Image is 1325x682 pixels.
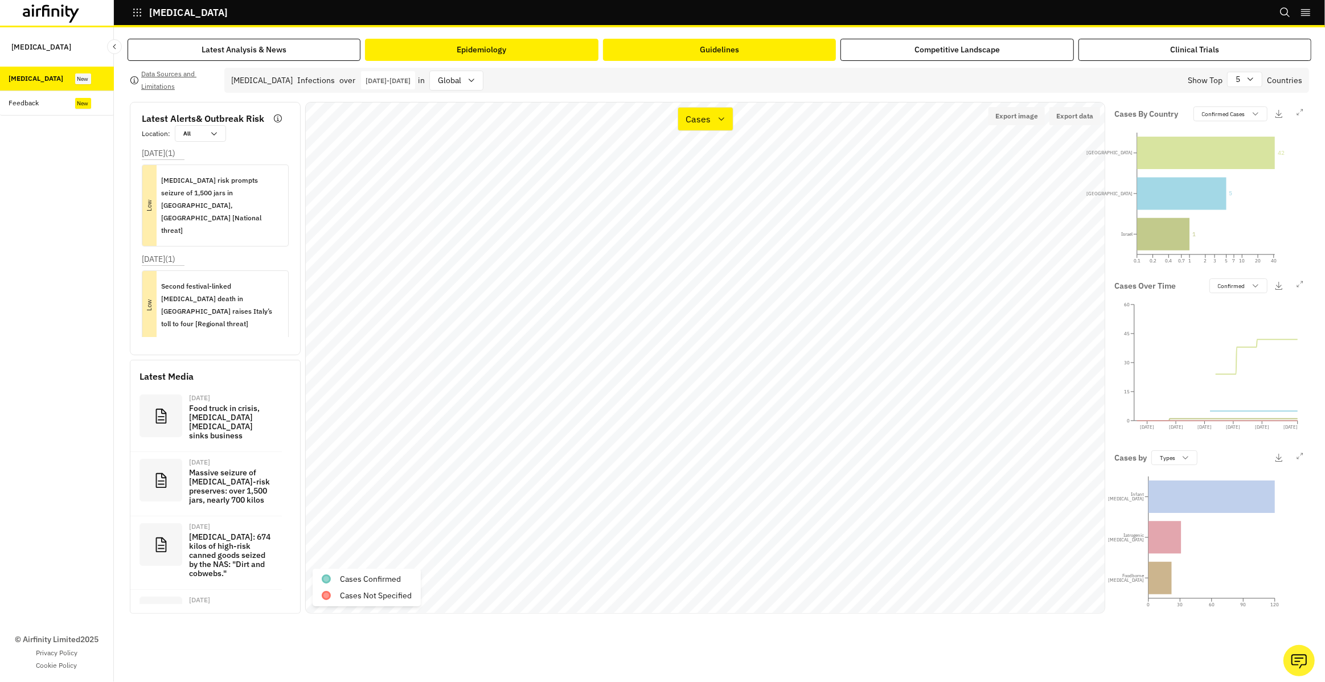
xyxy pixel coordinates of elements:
button: Interact with the calendar and add the check-in date for your trip. [361,71,415,89]
tspan: [DATE] [1226,424,1241,430]
tspan: 120 [1271,602,1279,607]
button: Export image [988,107,1045,125]
div: [DATE] [189,395,273,401]
p: Types [1160,454,1175,462]
tspan: Foodborne [1122,573,1144,579]
tspan: 30 [1124,360,1130,365]
p: [MEDICAL_DATA] [11,36,71,57]
p: Cases [686,112,711,126]
tspan: 15 [1124,389,1130,395]
tspan: 5 [1229,190,1233,198]
tspan: 0 [1147,602,1150,607]
div: Latest Analysis & News [202,44,286,56]
tspan: Iatrogenic [1123,532,1144,538]
a: [DATE][MEDICAL_DATA]: 674 kilos of high-risk canned goods seized by the NAS: "Dirt and cobwebs." [130,516,282,590]
p: Latest Media [140,369,291,383]
button: Close Sidebar [107,39,122,54]
tspan: [MEDICAL_DATA] [1108,537,1144,543]
tspan: 30 [1178,602,1183,607]
div: Clinical Trials [1170,44,1219,56]
a: [DATE]Massive seizure of [MEDICAL_DATA]-risk preserves: over 1,500 jars, nearly 700 kilos [130,452,282,516]
tspan: Israel [1121,231,1133,237]
a: Cookie Policy [36,660,77,671]
p: Cases Not Specified [340,590,412,602]
tspan: 0.2 [1150,258,1156,264]
p: Low [109,199,190,213]
tspan: [DATE] [1140,424,1154,430]
p: Confirmed Cases [1202,110,1245,118]
p: Infections [297,75,335,87]
div: [MEDICAL_DATA] [231,75,293,87]
div: Competitive Landscape [914,44,1000,56]
p: [MEDICAL_DATA] [149,7,228,18]
tspan: 60 [1124,302,1130,307]
div: [DATE] [189,597,273,603]
div: [DATE] [189,459,273,466]
tspan: [MEDICAL_DATA] [1108,578,1144,584]
p: [MEDICAL_DATA]: 674 kilos of high-risk canned goods seized by the NAS: "Dirt and cobwebs." [189,532,273,578]
p: Show Top [1188,75,1223,87]
div: New [75,98,91,109]
tspan: 0.7 [1178,258,1185,264]
button: Data Sources and Limitations [130,71,215,89]
p: Cases Over Time [1114,280,1176,292]
tspan: 45 [1124,331,1130,336]
tspan: 0.4 [1166,258,1172,264]
p: over [339,75,355,87]
tspan: [GEOGRAPHIC_DATA] [1086,191,1133,196]
p: Cases Confirmed [340,573,401,585]
tspan: 10 [1240,258,1245,264]
a: [DATE]Food truck in crisis, [MEDICAL_DATA] [MEDICAL_DATA] sinks business [130,388,282,452]
tspan: 0 [1127,418,1130,424]
tspan: 7 [1233,258,1236,264]
div: Guidelines [700,44,739,56]
p: Data Sources and Limitations [141,68,215,93]
tspan: 40 [1271,258,1277,264]
p: [DATE] - [DATE] [366,76,411,85]
button: Export data [1049,107,1100,125]
tspan: [DATE] [1169,424,1183,430]
tspan: 60 [1209,602,1215,607]
canvas: Map [306,102,1105,613]
p: Low [116,298,184,313]
p: [MEDICAL_DATA] risk prompts seizure of 1,500 jars in [GEOGRAPHIC_DATA], [GEOGRAPHIC_DATA] [Nation... [161,174,279,237]
tspan: [DATE] [1283,424,1298,430]
tspan: 1 [1192,231,1196,238]
p: Second festival-linked [MEDICAL_DATA] death in [GEOGRAPHIC_DATA] raises Italy’s toll to four [Reg... [161,280,279,330]
tspan: [DATE] [1255,424,1269,430]
tspan: 20 [1255,258,1261,264]
tspan: 5 [1225,258,1228,264]
div: New [75,73,91,84]
tspan: 90 [1241,602,1246,607]
p: [DATE] ( 1 ) [142,253,175,265]
p: Cases By Country [1114,108,1178,120]
p: Food truck in crisis, [MEDICAL_DATA] [MEDICAL_DATA] sinks business [189,404,273,440]
tspan: 3 [1213,258,1216,264]
p: 5 [1236,73,1240,85]
tspan: 1 [1188,258,1191,264]
tspan: [DATE] [1197,424,1212,430]
a: Privacy Policy [36,648,77,658]
p: Massive seizure of [MEDICAL_DATA]-risk preserves: over 1,500 jars, nearly 700 kilos [189,468,273,504]
p: © Airfinity Limited 2025 [15,634,99,646]
tspan: 42 [1278,149,1285,157]
p: Latest Alerts & Outbreak Risk [142,112,264,125]
div: Feedback [9,98,39,108]
tspan: [GEOGRAPHIC_DATA] [1086,150,1133,156]
p: Cases by [1114,452,1147,464]
p: in [418,75,425,87]
p: [DATE] ( 1 ) [142,147,175,159]
button: [MEDICAL_DATA] [132,3,228,22]
tspan: 0.1 [1134,258,1141,264]
a: [DATE]NAS seizes 674 kilos of [MEDICAL_DATA]-risk canned goods [130,590,282,647]
tspan: Infant [1131,492,1144,498]
button: Ask our analysts [1283,645,1315,676]
tspan: [MEDICAL_DATA] [1108,496,1144,502]
p: Countries [1267,75,1302,87]
div: Epidemiology [457,44,507,56]
p: Location : [142,129,170,139]
p: Confirmed [1218,282,1245,290]
div: [DATE] [189,523,273,530]
button: Search [1279,3,1291,22]
div: [MEDICAL_DATA] [9,73,64,84]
